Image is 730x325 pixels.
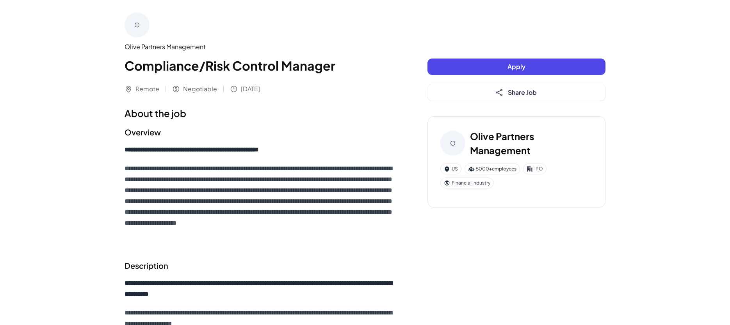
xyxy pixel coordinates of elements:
[508,88,537,96] span: Share Job
[465,163,520,174] div: 5000+ employees
[427,84,605,101] button: Share Job
[125,126,396,138] h2: Overview
[507,62,525,71] span: Apply
[427,59,605,75] button: Apply
[125,106,396,120] h1: About the job
[470,129,593,157] h3: Olive Partners Management
[440,163,461,174] div: US
[440,131,465,156] div: O
[440,178,494,188] div: Financial Industry
[135,84,159,94] span: Remote
[125,56,396,75] h1: Compliance/Risk Control Manager
[125,12,150,37] div: O
[241,84,260,94] span: [DATE]
[183,84,217,94] span: Negotiable
[523,163,547,174] div: IPO
[125,260,396,272] h2: Description
[125,42,396,52] div: Olive Partners Management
